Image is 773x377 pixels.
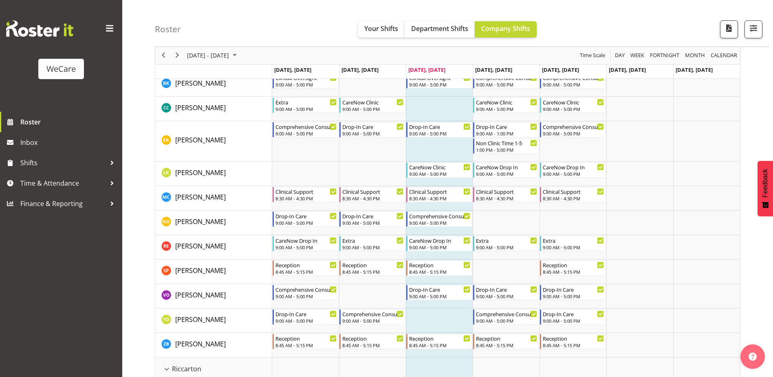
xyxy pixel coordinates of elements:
[342,106,403,112] div: 9:00 AM - 5:00 PM
[275,122,337,131] div: Comprehensive Consult
[158,51,169,61] button: Previous
[275,220,337,226] div: 9:00 AM - 5:00 PM
[358,21,405,38] button: Your Shifts
[172,364,201,374] span: Riccarton
[342,98,403,106] div: CareNow Clinic
[342,334,403,342] div: Reception
[273,334,339,349] div: Zephy Bennett"s event - Reception Begin From Monday, August 11, 2025 at 8:45:00 AM GMT+12:00 Ends...
[473,73,539,89] div: Brian Ko"s event - Comprehensive Consult Begin From Thursday, August 14, 2025 at 9:00:00 AM GMT+1...
[275,130,337,137] div: 9:00 AM - 5:00 PM
[20,157,106,169] span: Shifts
[473,334,539,349] div: Zephy Bennett"s event - Reception Begin From Thursday, August 14, 2025 at 8:45:00 AM GMT+12:00 En...
[411,24,468,33] span: Department Shifts
[342,236,403,244] div: Extra
[175,315,226,324] a: [PERSON_NAME]
[155,72,272,97] td: Brian Ko resource
[342,122,403,131] div: Drop-In Care
[175,339,226,349] a: [PERSON_NAME]
[540,73,606,89] div: Brian Ko"s event - Comprehensive Consult Begin From Friday, August 15, 2025 at 9:00:00 AM GMT+12:...
[275,334,337,342] div: Reception
[406,122,472,137] div: Ena Advincula"s event - Drop-In Care Begin From Wednesday, August 13, 2025 at 9:00:00 AM GMT+12:0...
[175,266,226,275] span: [PERSON_NAME]
[172,51,183,61] button: Next
[273,122,339,137] div: Ena Advincula"s event - Comprehensive Consult Begin From Monday, August 11, 2025 at 9:00:00 AM GM...
[406,187,472,202] div: Mary Childs"s event - Clinical Support Begin From Wednesday, August 13, 2025 at 8:30:00 AM GMT+12...
[476,98,537,106] div: CareNow Clinic
[475,66,512,73] span: [DATE], [DATE]
[579,51,606,61] span: Time Scale
[186,51,230,61] span: [DATE] - [DATE]
[409,342,470,348] div: 8:45 AM - 5:15 PM
[543,244,604,251] div: 9:00 AM - 5:00 PM
[155,97,272,121] td: Charlotte Courtney resource
[342,244,403,251] div: 9:00 AM - 5:00 PM
[155,259,272,284] td: Samantha Poultney resource
[540,260,606,276] div: Samantha Poultney"s event - Reception Begin From Friday, August 15, 2025 at 8:45:00 AM GMT+12:00 ...
[543,261,604,269] div: Reception
[275,106,337,112] div: 9:00 AM - 5:00 PM
[540,98,606,113] div: Charlotte Courtney"s event - CareNow Clinic Begin From Friday, August 15, 2025 at 9:00:00 AM GMT+...
[6,20,73,37] img: Rosterit website logo
[339,187,405,202] div: Mary Childs"s event - Clinical Support Begin From Tuesday, August 12, 2025 at 8:30:00 AM GMT+12:0...
[342,187,403,195] div: Clinical Support
[540,122,606,137] div: Ena Advincula"s event - Comprehensive Consult Begin From Friday, August 15, 2025 at 9:00:00 AM GM...
[409,130,470,137] div: 9:00 AM - 5:00 PM
[275,310,337,318] div: Drop-In Care
[676,66,713,73] span: [DATE], [DATE]
[175,192,226,202] a: [PERSON_NAME]
[614,51,625,61] span: Day
[475,21,537,38] button: Company Shifts
[473,236,539,251] div: Rachel Els"s event - Extra Begin From Thursday, August 14, 2025 at 9:00:00 AM GMT+12:00 Ends At T...
[175,241,226,251] a: [PERSON_NAME]
[476,334,537,342] div: Reception
[476,106,537,112] div: 9:00 AM - 5:00 PM
[473,187,539,202] div: Mary Childs"s event - Clinical Support Begin From Thursday, August 14, 2025 at 8:30:00 AM GMT+12:...
[155,186,272,211] td: Mary Childs resource
[406,260,472,276] div: Samantha Poultney"s event - Reception Begin From Wednesday, August 13, 2025 at 8:45:00 AM GMT+12:...
[473,162,539,178] div: Liandy Kritzinger"s event - CareNow Drop In Begin From Thursday, August 14, 2025 at 9:00:00 AM GM...
[175,78,226,88] a: [PERSON_NAME]
[409,163,470,171] div: CareNow Clinic
[543,334,604,342] div: Reception
[649,51,681,61] button: Fortnight
[476,187,537,195] div: Clinical Support
[273,309,339,325] div: Yvonne Denny"s event - Drop-In Care Begin From Monday, August 11, 2025 at 9:00:00 AM GMT+12:00 En...
[342,130,403,137] div: 9:00 AM - 5:00 PM
[275,236,337,244] div: CareNow Drop In
[543,163,604,171] div: CareNow Drop In
[341,66,379,73] span: [DATE], [DATE]
[155,333,272,357] td: Zephy Bennett resource
[339,211,405,227] div: Natasha Ottley"s event - Drop-In Care Begin From Tuesday, August 12, 2025 at 9:00:00 AM GMT+12:00...
[275,244,337,251] div: 9:00 AM - 5:00 PM
[339,334,405,349] div: Zephy Bennett"s event - Reception Begin From Tuesday, August 12, 2025 at 8:45:00 AM GMT+12:00 End...
[175,103,226,113] a: [PERSON_NAME]
[175,135,226,144] span: [PERSON_NAME]
[684,51,707,61] button: Timeline Month
[476,195,537,202] div: 8:30 AM - 4:30 PM
[342,342,403,348] div: 8:45 AM - 5:15 PM
[275,342,337,348] div: 8:45 AM - 5:15 PM
[540,162,606,178] div: Liandy Kritzinger"s event - CareNow Drop In Begin From Friday, August 15, 2025 at 9:00:00 AM GMT+...
[275,268,337,275] div: 8:45 AM - 5:15 PM
[342,195,403,202] div: 8:30 AM - 4:30 PM
[720,20,738,38] button: Download a PDF of the roster according to the set date range.
[409,268,470,275] div: 8:45 AM - 5:15 PM
[175,217,226,226] a: [PERSON_NAME]
[684,51,706,61] span: Month
[540,334,606,349] div: Zephy Bennett"s event - Reception Begin From Friday, August 15, 2025 at 8:45:00 AM GMT+12:00 Ends...
[540,309,606,325] div: Yvonne Denny"s event - Drop-In Care Begin From Friday, August 15, 2025 at 9:00:00 AM GMT+12:00 En...
[543,285,604,293] div: Drop-In Care
[20,116,118,128] span: Roster
[175,168,226,177] a: [PERSON_NAME]
[339,309,405,325] div: Yvonne Denny"s event - Comprehensive Consult Begin From Tuesday, August 12, 2025 at 9:00:00 AM GM...
[543,236,604,244] div: Extra
[409,171,470,177] div: 9:00 AM - 5:00 PM
[540,285,606,300] div: Victoria Oberzil"s event - Drop-In Care Begin From Friday, August 15, 2025 at 9:00:00 AM GMT+12:0...
[543,195,604,202] div: 8:30 AM - 4:30 PM
[709,51,739,61] button: Month
[473,309,539,325] div: Yvonne Denny"s event - Comprehensive Consult Begin From Thursday, August 14, 2025 at 9:00:00 AM G...
[275,98,337,106] div: Extra
[629,51,646,61] button: Timeline Week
